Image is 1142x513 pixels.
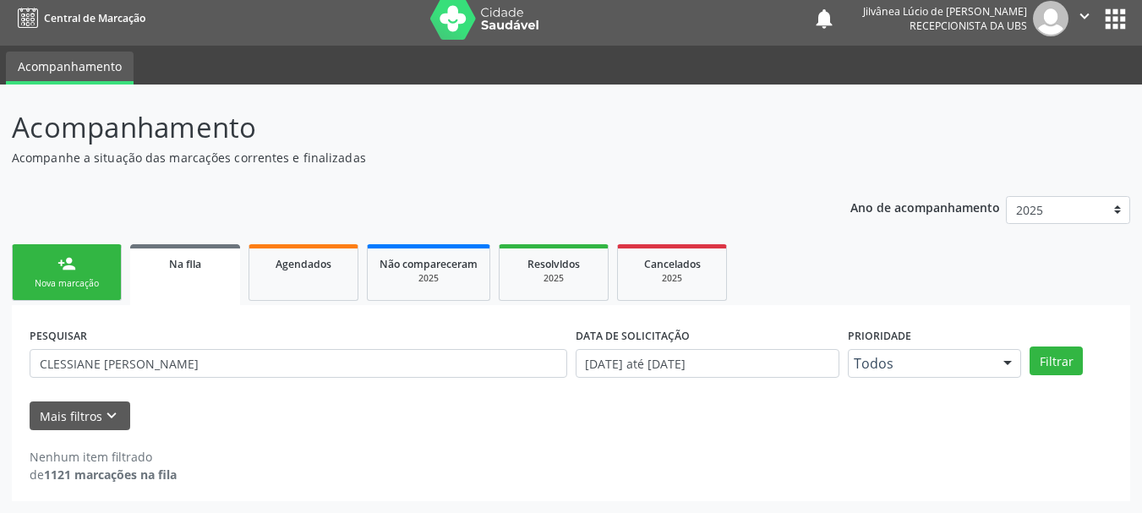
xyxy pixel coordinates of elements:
[30,401,130,431] button: Mais filtroskeyboard_arrow_down
[44,467,177,483] strong: 1121 marcações na fila
[527,257,580,271] span: Resolvidos
[102,407,121,425] i: keyboard_arrow_down
[30,448,177,466] div: Nenhum item filtrado
[1033,1,1068,36] img: img
[854,355,986,372] span: Todos
[30,323,87,349] label: PESQUISAR
[380,272,478,285] div: 2025
[380,257,478,271] span: Não compareceram
[57,254,76,273] div: person_add
[863,4,1027,19] div: Jilvânea Lúcio de [PERSON_NAME]
[276,257,331,271] span: Agendados
[812,7,836,30] button: notifications
[1101,4,1130,34] button: apps
[850,196,1000,217] p: Ano de acompanhamento
[630,272,714,285] div: 2025
[848,323,911,349] label: Prioridade
[6,52,134,85] a: Acompanhamento
[12,4,145,32] a: Central de Marcação
[25,277,109,290] div: Nova marcação
[44,11,145,25] span: Central de Marcação
[576,349,840,378] input: Selecione um intervalo
[644,257,701,271] span: Cancelados
[1068,1,1101,36] button: 
[12,106,795,149] p: Acompanhamento
[1075,7,1094,25] i: 
[576,323,690,349] label: DATA DE SOLICITAÇÃO
[169,257,201,271] span: Na fila
[511,272,596,285] div: 2025
[1030,347,1083,375] button: Filtrar
[30,466,177,483] div: de
[910,19,1027,33] span: Recepcionista da UBS
[30,349,567,378] input: Nome, CNS
[12,149,795,166] p: Acompanhe a situação das marcações correntes e finalizadas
